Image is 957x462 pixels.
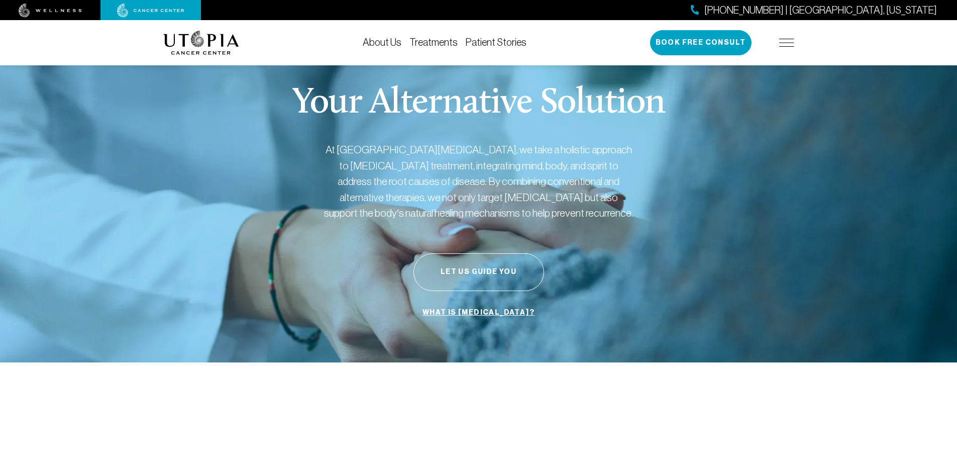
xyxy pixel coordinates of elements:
p: At [GEOGRAPHIC_DATA][MEDICAL_DATA], we take a holistic approach to [MEDICAL_DATA] treatment, inte... [323,142,634,221]
img: wellness [19,4,82,18]
span: [PHONE_NUMBER] | [GEOGRAPHIC_DATA], [US_STATE] [704,3,937,18]
a: [PHONE_NUMBER] | [GEOGRAPHIC_DATA], [US_STATE] [691,3,937,18]
img: logo [163,31,239,55]
button: Let Us Guide You [413,253,544,291]
a: What is [MEDICAL_DATA]? [420,303,537,322]
a: About Us [363,37,401,48]
a: Treatments [409,37,458,48]
img: icon-hamburger [779,39,794,47]
img: cancer center [117,4,184,18]
a: Patient Stories [466,37,526,48]
button: Book Free Consult [650,30,752,55]
p: Your Alternative Solution [292,85,665,122]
